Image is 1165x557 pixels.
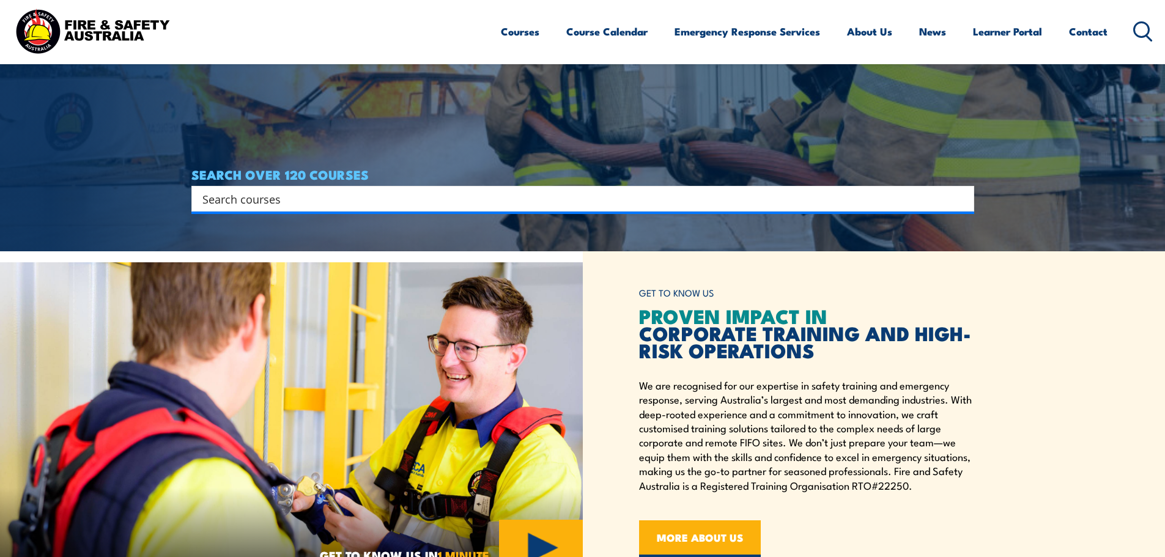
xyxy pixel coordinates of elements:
a: Emergency Response Services [675,15,820,48]
h6: GET TO KNOW US [639,282,974,304]
h2: CORPORATE TRAINING AND HIGH-RISK OPERATIONS [639,307,974,358]
a: Learner Portal [973,15,1042,48]
input: Search input [202,190,947,208]
p: We are recognised for our expertise in safety training and emergency response, serving Australia’... [639,378,974,492]
span: PROVEN IMPACT IN [639,300,827,331]
a: News [919,15,946,48]
a: Course Calendar [566,15,648,48]
button: Search magnifier button [953,190,970,207]
a: About Us [847,15,892,48]
form: Search form [205,190,950,207]
a: MORE ABOUT US [639,520,761,557]
h4: SEARCH OVER 120 COURSES [191,168,974,181]
a: Courses [501,15,539,48]
a: Contact [1069,15,1108,48]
